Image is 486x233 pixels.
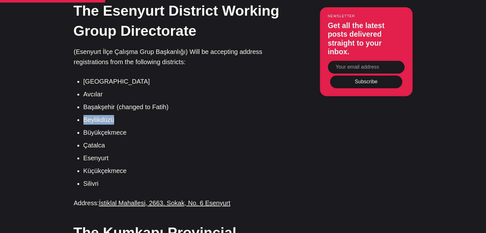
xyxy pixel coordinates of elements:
[83,140,288,150] li: Çatalca
[328,21,405,56] h3: Get all the latest posts delivered straight to your inbox.
[74,198,288,208] p: Address:
[328,14,405,18] small: Newsletter
[83,89,288,99] li: Avcılar
[83,128,288,137] li: Büyükçekmece
[83,166,288,176] li: Küçükçekmece
[83,179,288,188] li: Silivri
[330,75,402,88] button: Subscribe
[99,199,230,207] a: İstiklal Mahallesi, 2663. Sokak, No. 6 Esenyurt
[74,47,288,67] p: (Esenyurt İlçe Çalışma Grup Başkanlığı) Will be accepting address registrations from the followin...
[328,61,405,73] input: Your email address
[83,153,288,163] li: Esenyurt
[83,115,288,124] li: Beylikdüzü
[83,77,288,86] li: [GEOGRAPHIC_DATA]
[83,102,288,112] li: Başakşehir (changed to Fatih)
[73,1,288,41] h2: The Esenyurt District Working Group Directorate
